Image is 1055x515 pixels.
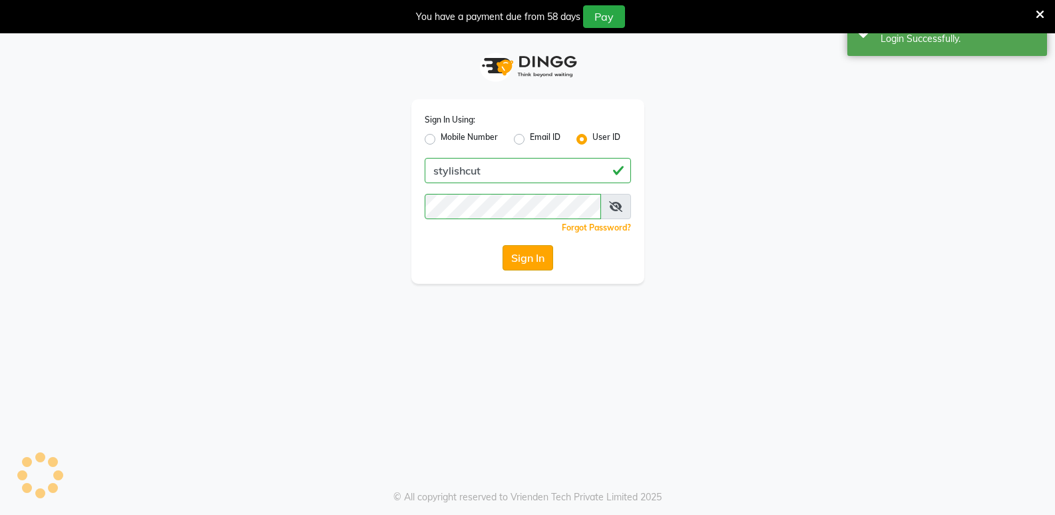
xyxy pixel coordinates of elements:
button: Sign In [503,245,553,270]
div: You have a payment due from 58 days [416,10,580,24]
label: Email ID [530,131,560,147]
div: Login Successfully. [881,32,1037,46]
a: Forgot Password? [562,223,631,233]
img: logo1.svg [475,47,581,86]
input: Username [425,158,631,183]
label: User ID [592,131,620,147]
button: Pay [583,5,625,28]
input: Username [425,194,601,219]
label: Mobile Number [441,131,498,147]
label: Sign In Using: [425,114,475,126]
